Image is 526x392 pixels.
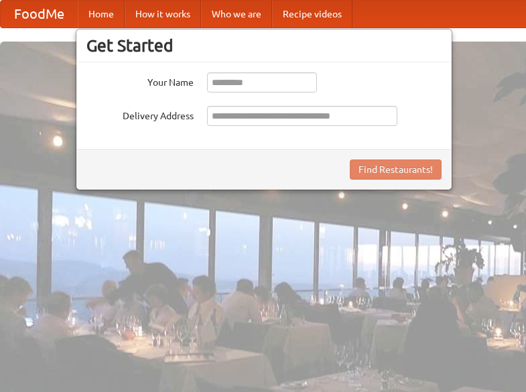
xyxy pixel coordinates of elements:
[350,159,442,180] button: Find Restaurants!
[86,36,442,56] h3: Get Started
[272,1,352,27] a: Recipe videos
[86,106,194,123] label: Delivery Address
[201,1,272,27] a: Who we are
[86,72,194,89] label: Your Name
[1,1,78,27] a: FoodMe
[78,1,125,27] a: Home
[125,1,201,27] a: How it works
